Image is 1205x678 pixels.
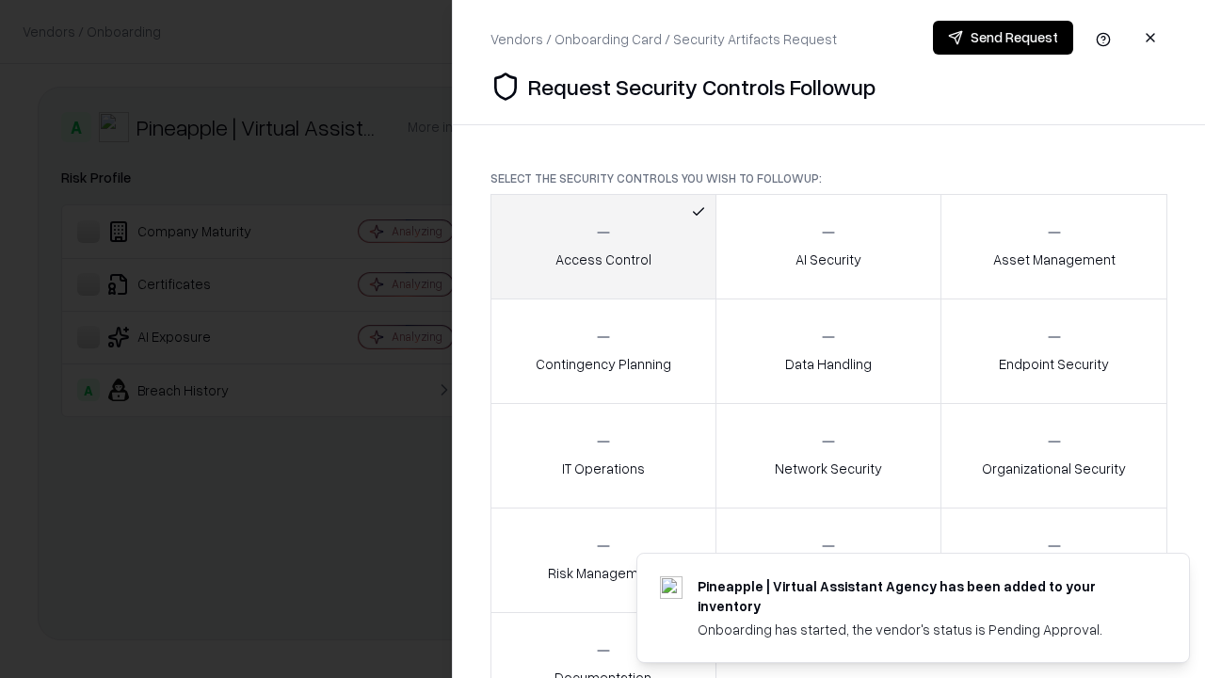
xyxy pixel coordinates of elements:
[528,72,876,102] p: Request Security Controls Followup
[940,299,1167,404] button: Endpoint Security
[715,299,942,404] button: Data Handling
[715,194,942,299] button: AI Security
[940,403,1167,508] button: Organizational Security
[795,250,861,269] p: AI Security
[785,354,872,374] p: Data Handling
[562,459,645,478] p: IT Operations
[548,563,659,583] p: Risk Management
[999,354,1109,374] p: Endpoint Security
[698,576,1144,616] div: Pineapple | Virtual Assistant Agency has been added to your inventory
[490,508,716,613] button: Risk Management
[940,194,1167,299] button: Asset Management
[940,508,1167,613] button: Threat Management
[715,403,942,508] button: Network Security
[993,250,1116,269] p: Asset Management
[490,170,1167,186] p: Select the security controls you wish to followup:
[490,29,837,49] div: Vendors / Onboarding Card / Security Artifacts Request
[555,250,651,269] p: Access Control
[536,354,671,374] p: Contingency Planning
[660,576,683,599] img: trypineapple.com
[698,620,1144,639] div: Onboarding has started, the vendor's status is Pending Approval.
[933,21,1073,55] button: Send Request
[490,194,716,299] button: Access Control
[715,508,942,613] button: Security Incidents
[775,459,882,478] p: Network Security
[982,459,1126,478] p: Organizational Security
[490,403,716,508] button: IT Operations
[490,299,716,404] button: Contingency Planning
